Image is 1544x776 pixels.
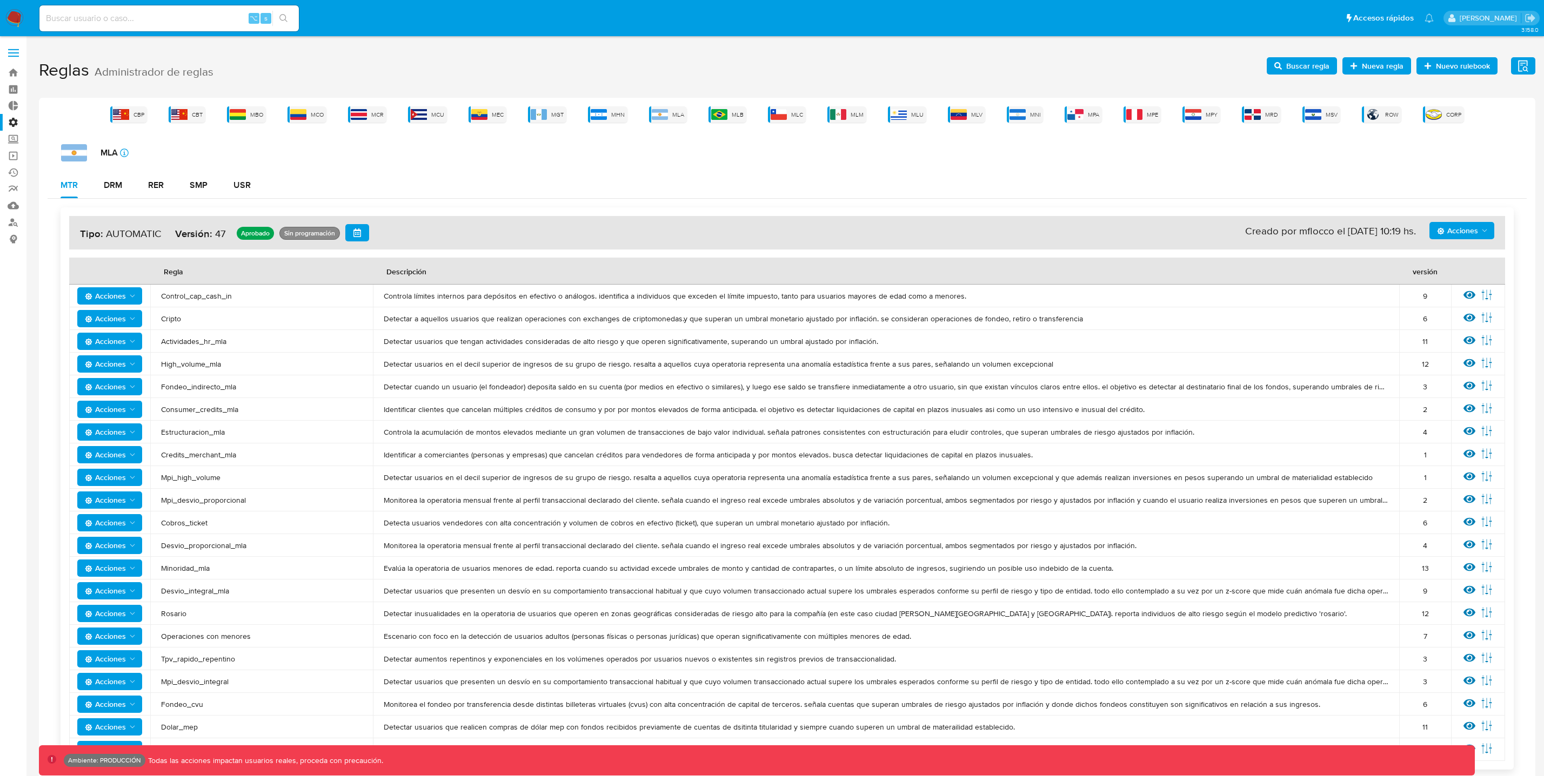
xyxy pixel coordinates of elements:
[264,13,268,23] span: s
[39,11,299,25] input: Buscar usuario o caso...
[1425,14,1434,23] a: Notificaciones
[145,755,383,766] p: Todas las acciones impactan usuarios reales, proceda con precaución.
[1353,12,1414,24] span: Accesos rápidos
[1460,13,1521,23] p: leidy.martinez@mercadolibre.com.co
[1525,12,1536,24] a: Salir
[68,758,141,762] p: Ambiente: PRODUCCIÓN
[272,11,295,26] button: search-icon
[250,13,258,23] span: ⌥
